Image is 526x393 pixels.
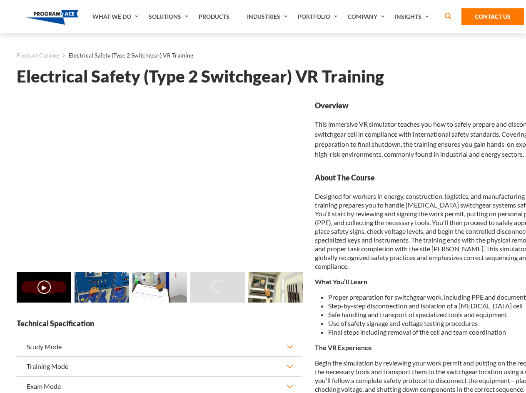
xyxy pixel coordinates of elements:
[37,280,51,294] button: ▶
[17,50,59,61] a: Product Catalog
[248,272,303,303] img: Electrical Safety (Type 2 Switchgear) VR Training - Preview 4
[17,337,302,356] button: Study Mode
[75,272,129,303] img: Electrical Safety (Type 2 Switchgear) VR Training - Preview 1
[17,357,302,376] button: Training Mode
[461,8,524,25] a: Contact Us
[132,272,187,303] img: Electrical Safety (Type 2 Switchgear) VR Training - Preview 2
[17,318,302,329] strong: Technical Specification
[17,272,71,303] img: Electrical Safety (Type 2 Switchgear) VR Training - Video 0
[59,50,193,61] li: Electrical Safety (Type 2 Switchgear) VR Training
[26,10,79,25] img: Program-Ace
[17,100,302,261] iframe: Electrical Safety (Type 2 Switchgear) VR Training - Video 0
